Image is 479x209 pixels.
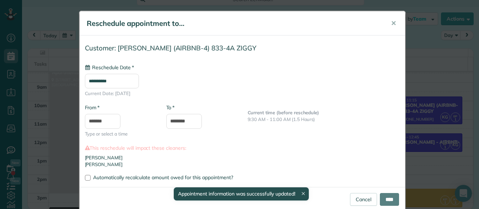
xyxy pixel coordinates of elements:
[87,18,381,28] h5: Reschedule appointment to...
[85,64,134,71] label: Reschedule Date
[85,90,400,97] span: Current Date: [DATE]
[248,110,319,115] b: Current time (before reschedule)
[248,116,400,123] p: 9:30 AM - 11:00 AM (1.5 Hours)
[173,187,308,200] div: Appointment information was successfully updated!
[85,104,99,111] label: From
[85,161,400,168] li: [PERSON_NAME]
[93,174,233,181] span: Automatically recalculate amount owed for this appointment?
[85,131,156,137] span: Type or select a time
[350,193,377,206] a: Cancel
[85,154,400,161] li: [PERSON_NAME]
[85,44,400,52] h4: Customer: [PERSON_NAME] (AIRBNB-4) 833-4A ZIGGY
[85,144,400,152] label: This reschedule will impact these cleaners:
[391,19,396,27] span: ✕
[166,104,174,111] label: To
